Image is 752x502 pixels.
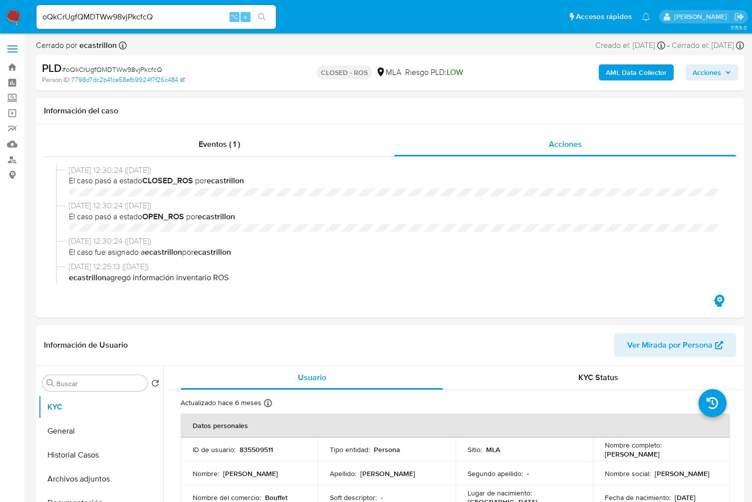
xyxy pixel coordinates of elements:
span: Ver Mirada por Persona [627,333,713,357]
p: Soft descriptor : [330,493,377,502]
p: agregó información inventario ROS [69,272,720,283]
p: Apellido : [330,469,356,478]
p: [DATE] [675,493,696,502]
b: OPEN_ROS [142,211,184,222]
span: - [667,40,670,51]
p: Nombre del comercio : [193,493,261,502]
span: Usuario [298,372,326,383]
b: ecastrillon [194,246,231,258]
button: search-icon [251,10,272,24]
span: Accesos rápidos [576,11,632,22]
p: [PERSON_NAME] [223,469,278,478]
b: Person ID [42,75,69,84]
b: CLOSED_ROS [142,175,193,186]
button: Archivos adjuntos [38,467,163,491]
p: Nombre social : [605,469,651,478]
p: Lugar de nacimiento : [468,489,532,498]
b: ecastrillon [69,272,106,283]
p: MLA [486,445,500,454]
span: LOW [447,66,463,78]
p: - [527,469,529,478]
button: Ver Mirada por Persona [614,333,736,357]
p: 835509511 [240,445,273,454]
input: Buscar usuario o caso... [36,10,276,23]
button: AML Data Collector [599,64,674,80]
p: Persona [374,445,400,454]
span: Eventos ( 1 ) [199,138,240,150]
span: Riesgo PLD: [405,67,463,78]
span: [DATE] 12:30:24 ([DATE]) [69,200,720,211]
h1: Información de Usuario [44,340,128,350]
p: Nombre completo : [605,441,662,450]
p: Bouffet [265,493,287,502]
p: jessica.fukman@mercadolibre.com [674,12,731,21]
div: MLA [376,67,401,78]
p: [PERSON_NAME] [655,469,710,478]
span: # oQkCrUgfQMDTWw98vjPkcfcQ [62,64,162,74]
p: [PERSON_NAME] [605,450,660,459]
p: Sitio : [468,445,482,454]
b: ecastrillon [198,211,235,222]
div: Cerrado el: [DATE] [672,40,744,51]
a: Notificaciones [642,12,650,21]
b: PLD [42,60,62,76]
span: El caso fue asignado a por [69,247,720,258]
button: General [38,419,163,443]
span: [DATE] 12:25:13 ([DATE]) [69,261,720,272]
span: [DATE] 12:30:24 ([DATE]) [69,165,720,176]
p: ID de usuario : [193,445,236,454]
p: Actualizado hace 6 meses [181,398,261,408]
p: [PERSON_NAME] [360,469,415,478]
b: ecastrillon [77,39,117,51]
p: Segundo apellido : [468,469,523,478]
span: Acciones [549,138,582,150]
b: AML Data Collector [606,64,667,80]
button: Buscar [46,379,54,387]
span: Acciones [693,64,721,80]
div: Creado el: [DATE] [595,40,665,51]
p: Fecha de nacimiento : [605,493,671,502]
span: s [244,12,247,21]
button: Volver al orden por defecto [151,379,159,390]
p: Tipo entidad : [330,445,370,454]
a: Salir [734,11,745,22]
p: - [381,493,383,502]
button: Acciones [686,64,738,80]
h1: Información del caso [44,106,736,116]
span: El caso pasó a estado por [69,175,720,186]
a: 7798d7dc2b41ce58efb9924f7f26c484 [71,75,185,84]
span: KYC Status [578,372,618,383]
p: Nombre : [193,469,219,478]
th: Datos personales [181,414,730,438]
span: ⌥ [231,12,238,21]
input: Buscar [56,379,143,388]
span: El caso pasó a estado por [69,211,720,222]
button: KYC [38,395,163,419]
span: Cerrado por [36,40,117,51]
b: ecastrillon [207,175,244,186]
span: [DATE] 12:30:24 ([DATE]) [69,236,720,247]
b: ecastrillon [145,246,182,258]
p: CLOSED - ROS [317,65,372,79]
button: Historial Casos [38,443,163,467]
